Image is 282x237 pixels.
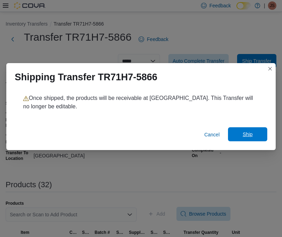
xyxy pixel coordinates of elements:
button: Ship [228,127,267,141]
span: Cancel [204,131,220,138]
h1: Shipping Transfer TR71H7-5866 [15,72,157,83]
span: Ship [243,131,253,138]
p: Once shipped, the products will be receivable at [GEOGRAPHIC_DATA]. This Transfer will no longer ... [23,94,259,111]
button: Cancel [201,128,222,142]
button: Closes this modal window [266,65,274,73]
